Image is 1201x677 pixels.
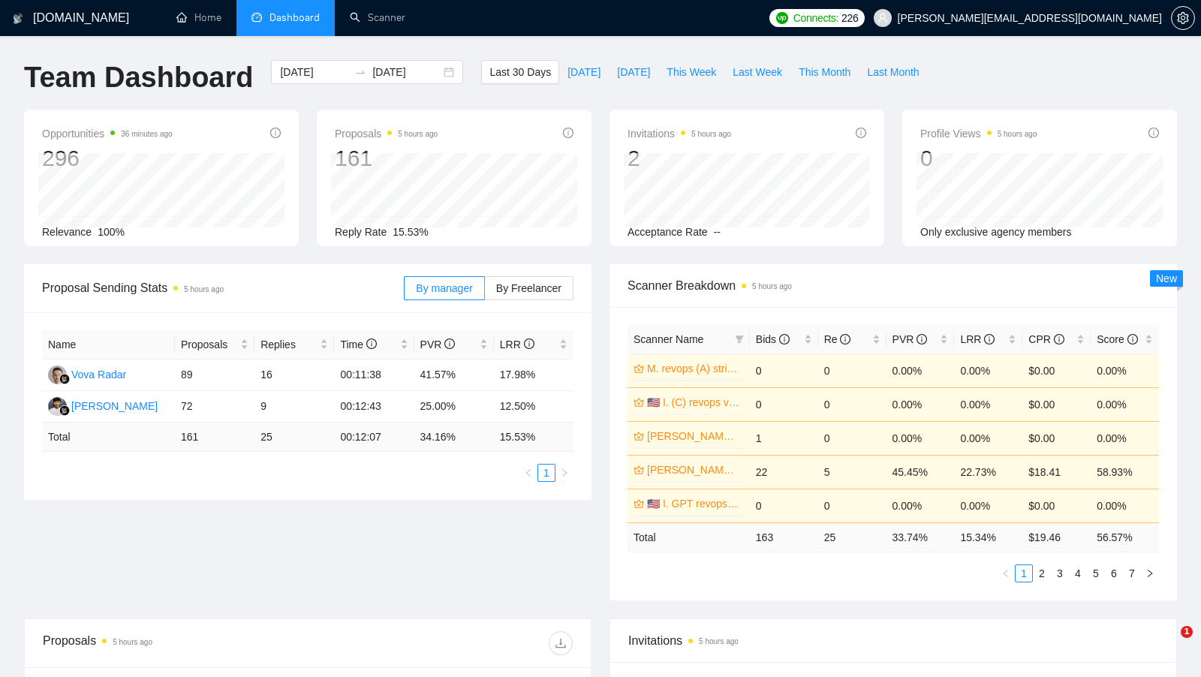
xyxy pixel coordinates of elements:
[414,391,494,423] td: 25.00%
[254,330,334,360] th: Replies
[48,399,158,411] a: RT[PERSON_NAME]
[960,333,995,345] span: LRR
[647,462,741,478] a: [PERSON_NAME] (B)
[841,10,858,26] span: 226
[647,428,741,444] a: [PERSON_NAME] + search on skills (B)
[691,130,731,138] time: 5 hours ago
[799,64,850,80] span: This Month
[500,338,534,351] span: LRR
[954,489,1022,522] td: 0.00%
[1148,128,1159,138] span: info-circle
[609,60,658,84] button: [DATE]
[1091,522,1159,552] td: 56.57 %
[750,354,818,387] td: 0
[1070,565,1086,582] a: 4
[818,387,886,421] td: 0
[917,334,927,345] span: info-circle
[790,60,859,84] button: This Month
[892,333,928,345] span: PVR
[24,60,253,95] h1: Team Dashboard
[658,60,724,84] button: This Week
[251,12,262,23] span: dashboard
[1124,565,1140,582] a: 7
[954,387,1022,421] td: 0.00%
[354,66,366,78] span: swap-right
[634,397,644,408] span: crown
[984,334,995,345] span: info-circle
[494,391,573,423] td: 12.50%
[1022,421,1091,455] td: $0.00
[735,335,744,344] span: filter
[1091,455,1159,489] td: 58.93%
[48,397,67,416] img: RT
[628,522,750,552] td: Total
[496,282,561,294] span: By Freelancer
[524,338,534,349] span: info-circle
[42,125,173,143] span: Opportunities
[560,468,569,477] span: right
[280,64,348,80] input: Start date
[756,333,790,345] span: Bids
[175,330,254,360] th: Proposals
[647,495,741,512] a: 🇺🇸 I. GPT revops US (D)
[634,431,644,441] span: crown
[567,64,600,80] span: [DATE]
[270,128,281,138] span: info-circle
[750,421,818,455] td: 1
[113,638,152,646] time: 5 hours ago
[1015,564,1033,582] li: 1
[71,366,126,383] div: Vova Radar
[335,125,438,143] span: Proposals
[954,522,1022,552] td: 15.34 %
[489,64,551,80] span: Last 30 Days
[398,130,438,138] time: 5 hours ago
[48,368,126,380] a: VRVova Radar
[42,278,404,297] span: Proposal Sending Stats
[634,333,703,345] span: Scanner Name
[998,130,1037,138] time: 5 hours ago
[793,10,838,26] span: Connects:
[42,144,173,173] div: 296
[779,334,790,345] span: info-circle
[350,11,405,24] a: searchScanner
[1016,565,1032,582] a: 1
[634,363,644,374] span: crown
[617,64,650,80] span: [DATE]
[1171,6,1195,30] button: setting
[732,328,747,351] span: filter
[886,455,955,489] td: 45.45%
[1141,564,1159,582] li: Next Page
[818,354,886,387] td: 0
[335,144,438,173] div: 161
[254,391,334,423] td: 9
[59,405,70,416] img: gigradar-bm.png
[920,125,1037,143] span: Profile Views
[752,282,792,290] time: 5 hours ago
[184,285,224,293] time: 5 hours ago
[13,7,23,31] img: logo
[181,336,237,353] span: Proposals
[393,226,428,238] span: 15.53%
[1001,569,1010,578] span: left
[1022,489,1091,522] td: $0.00
[334,360,414,391] td: 00:11:38
[733,64,782,80] span: Last Week
[750,522,818,552] td: 163
[1145,569,1154,578] span: right
[175,360,254,391] td: 89
[1022,455,1091,489] td: $18.41
[1150,626,1186,662] iframe: Intercom live chat
[43,631,308,655] div: Proposals
[1181,626,1193,638] span: 1
[416,282,472,294] span: By manager
[628,144,731,173] div: 2
[1054,334,1064,345] span: info-circle
[1091,354,1159,387] td: 0.00%
[519,464,537,482] li: Previous Page
[1051,564,1069,582] li: 3
[920,226,1072,238] span: Only exclusive agency members
[42,226,92,238] span: Relevance
[954,421,1022,455] td: 0.00%
[1091,489,1159,522] td: 0.00%
[1141,564,1159,582] button: right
